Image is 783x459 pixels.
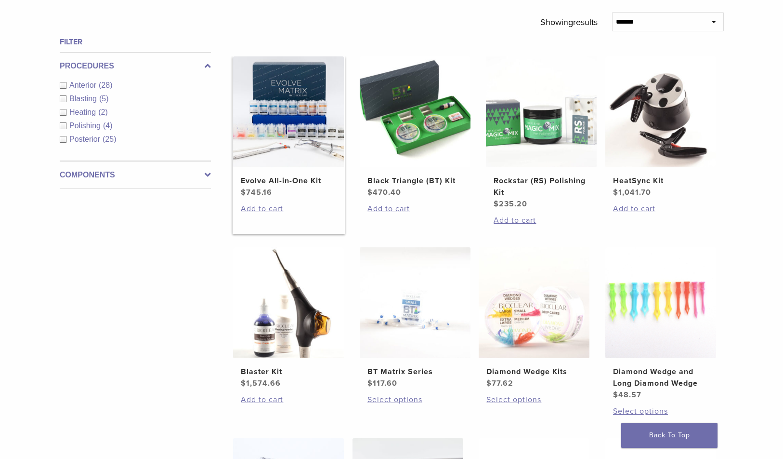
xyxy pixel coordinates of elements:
a: Blaster KitBlaster Kit $1,574.66 [233,247,345,389]
img: HeatSync Kit [605,56,716,167]
label: Procedures [60,60,211,72]
a: Back To Top [621,423,718,448]
h2: Diamond Wedge and Long Diamond Wedge [613,366,708,389]
label: Components [60,169,211,181]
a: Add to cart: “Blaster Kit” [241,394,336,405]
bdi: 1,041.70 [613,188,651,197]
h2: Evolve All-in-One Kit [241,175,336,187]
bdi: 117.60 [367,378,397,388]
a: Select options for “Diamond Wedge and Long Diamond Wedge” [613,405,708,417]
bdi: 745.16 [241,188,272,197]
a: Rockstar (RS) Polishing KitRockstar (RS) Polishing Kit $235.20 [485,56,598,210]
a: Add to cart: “HeatSync Kit” [613,203,708,215]
bdi: 235.20 [494,199,527,209]
a: Black Triangle (BT) KitBlack Triangle (BT) Kit $470.40 [359,56,471,198]
span: $ [241,188,246,197]
span: $ [486,378,492,388]
bdi: 77.62 [486,378,513,388]
img: BT Matrix Series [360,247,470,358]
span: Anterior [69,81,99,89]
p: Showing results [540,12,598,32]
h4: Filter [60,36,211,48]
span: (28) [99,81,112,89]
img: Evolve All-in-One Kit [233,56,344,167]
span: (2) [98,108,108,116]
img: Blaster Kit [233,247,344,358]
span: $ [494,199,499,209]
span: $ [613,390,618,400]
span: Heating [69,108,98,116]
a: HeatSync KitHeatSync Kit $1,041.70 [605,56,717,198]
span: Polishing [69,121,103,130]
h2: HeatSync Kit [613,175,708,187]
h2: BT Matrix Series [367,366,463,378]
span: (5) [99,94,109,103]
img: Diamond Wedge Kits [479,247,589,358]
bdi: 1,574.66 [241,378,281,388]
a: Diamond Wedge KitsDiamond Wedge Kits $77.62 [478,247,590,389]
a: Diamond Wedge and Long Diamond WedgeDiamond Wedge and Long Diamond Wedge $48.57 [605,247,717,401]
img: Black Triangle (BT) Kit [360,56,470,167]
h2: Black Triangle (BT) Kit [367,175,463,187]
a: Select options for “Diamond Wedge Kits” [486,394,582,405]
span: (25) [103,135,116,143]
bdi: 470.40 [367,188,401,197]
h2: Diamond Wedge Kits [486,366,582,378]
span: $ [241,378,246,388]
span: Posterior [69,135,103,143]
span: $ [367,188,373,197]
span: (4) [103,121,113,130]
a: Add to cart: “Evolve All-in-One Kit” [241,203,336,215]
a: Add to cart: “Black Triangle (BT) Kit” [367,203,463,215]
h2: Rockstar (RS) Polishing Kit [494,175,589,198]
h2: Blaster Kit [241,366,336,378]
img: Diamond Wedge and Long Diamond Wedge [605,247,716,358]
a: Evolve All-in-One KitEvolve All-in-One Kit $745.16 [233,56,345,198]
a: Add to cart: “Rockstar (RS) Polishing Kit” [494,215,589,226]
bdi: 48.57 [613,390,641,400]
a: Select options for “BT Matrix Series” [367,394,463,405]
span: Blasting [69,94,99,103]
span: $ [367,378,373,388]
img: Rockstar (RS) Polishing Kit [486,56,597,167]
a: BT Matrix SeriesBT Matrix Series $117.60 [359,247,471,389]
span: $ [613,188,618,197]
